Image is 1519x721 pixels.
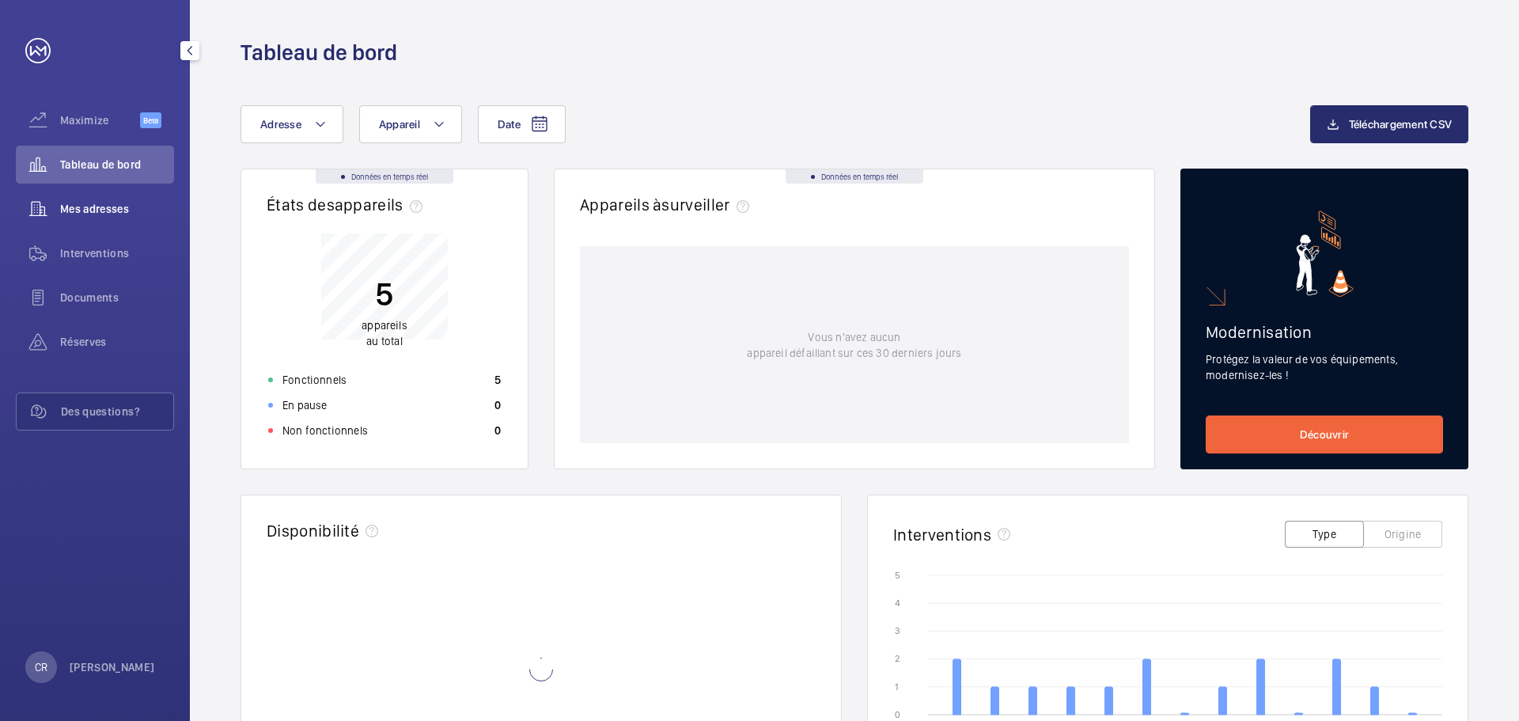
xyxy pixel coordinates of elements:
[60,157,174,173] span: Tableau de bord
[362,274,407,313] p: 5
[379,118,420,131] span: Appareil
[35,659,47,675] p: CR
[282,423,368,438] p: Non fonctionnels
[316,169,453,184] div: Données en temps réel
[494,372,501,388] p: 5
[140,112,161,128] span: Beta
[241,105,343,143] button: Adresse
[1363,521,1442,548] button: Origine
[260,118,301,131] span: Adresse
[1310,105,1469,143] button: Téléchargement CSV
[1285,521,1364,548] button: Type
[893,525,991,545] h2: Interventions
[70,659,155,675] p: [PERSON_NAME]
[895,709,900,720] text: 0
[60,290,174,305] span: Documents
[494,423,501,438] p: 0
[895,653,900,664] text: 2
[61,404,173,419] span: Des questions?
[60,334,174,350] span: Réserves
[895,625,900,636] text: 3
[895,598,900,609] text: 4
[60,112,140,128] span: Maximize
[494,397,501,413] p: 0
[1296,211,1354,297] img: marketing-card.svg
[359,105,462,143] button: Appareil
[478,105,566,143] button: Date
[241,38,397,67] h1: Tableau de bord
[267,521,359,541] h2: Disponibilité
[282,372,347,388] p: Fonctionnels
[895,570,900,581] text: 5
[1206,416,1443,453] a: Découvrir
[60,201,174,217] span: Mes adresses
[335,195,429,214] span: appareils
[267,195,429,214] h2: États des
[786,169,923,184] div: Données en temps réel
[282,397,327,413] p: En pause
[60,245,174,261] span: Interventions
[580,195,756,214] h2: Appareils à
[1349,118,1453,131] span: Téléchargement CSV
[895,681,899,693] text: 1
[1206,351,1443,383] p: Protégez la valeur de vos équipements, modernisez-les !
[1206,322,1443,342] h2: Modernisation
[362,317,407,349] p: au total
[747,329,961,361] p: Vous n'avez aucun appareil défaillant sur ces 30 derniers jours
[498,118,521,131] span: Date
[661,195,755,214] span: surveiller
[362,319,407,332] span: appareils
